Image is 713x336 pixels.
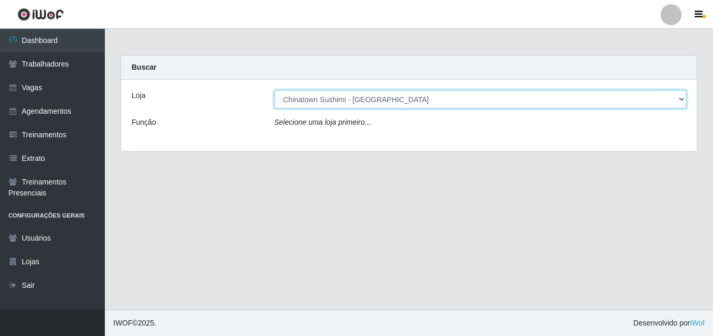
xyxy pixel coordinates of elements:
[633,318,705,329] span: Desenvolvido por
[113,319,133,327] span: IWOF
[132,117,156,128] label: Função
[113,318,156,329] span: © 2025 .
[274,118,371,126] i: Selecione uma loja primeiro...
[690,319,705,327] a: iWof
[132,63,156,71] strong: Buscar
[132,90,145,101] label: Loja
[17,8,64,21] img: CoreUI Logo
